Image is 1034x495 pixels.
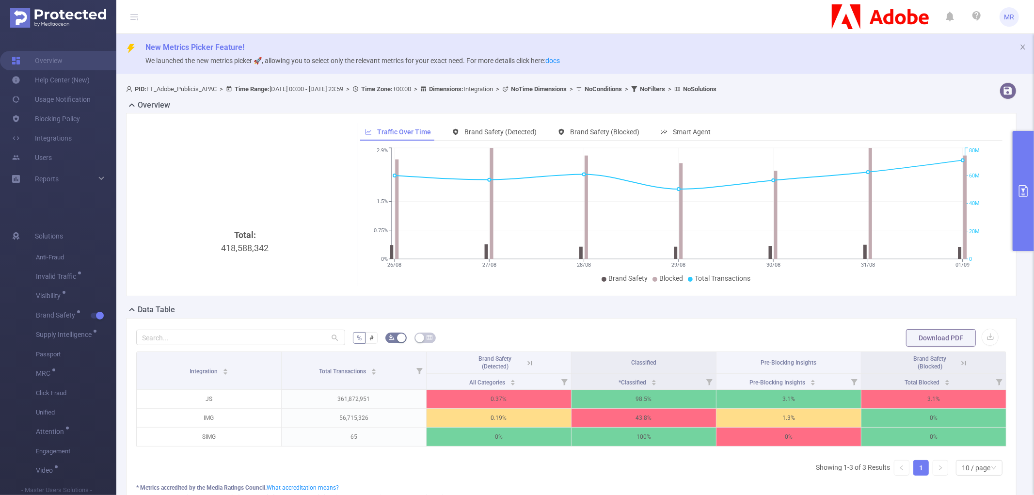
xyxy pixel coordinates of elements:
div: Sort [223,367,228,373]
span: Pre-Blocking Insights [761,359,817,366]
b: No Time Dimensions [511,85,567,93]
b: Total: [234,230,256,240]
i: icon: caret-down [223,371,228,374]
p: 0% [427,428,571,446]
span: > [567,85,576,93]
input: Search... [136,330,345,345]
p: SIMG [137,428,281,446]
span: Total Transactions [695,274,750,282]
span: Smart Agent [673,128,711,136]
a: Reports [35,169,59,189]
span: Click Fraud [36,383,116,403]
i: icon: caret-up [810,378,815,381]
span: Total Blocked [905,379,941,386]
i: icon: line-chart [365,128,372,135]
span: Pre-Blocking Insights [749,379,807,386]
li: Previous Page [894,460,909,476]
div: Sort [810,378,816,384]
tspan: 28/08 [577,262,591,268]
span: All Categories [470,379,507,386]
b: Time Range: [235,85,270,93]
span: > [217,85,226,93]
span: > [622,85,631,93]
span: Reports [35,175,59,183]
button: Download PDF [906,329,976,347]
i: icon: bg-colors [389,335,395,340]
tspan: 30/08 [766,262,780,268]
a: Users [12,148,52,167]
tspan: 29/08 [671,262,685,268]
div: Sort [651,378,657,384]
div: 418,588,342 [140,228,350,391]
span: New Metrics Picker Feature! [145,43,244,52]
h2: Overview [138,99,170,111]
i: icon: thunderbolt [126,44,136,53]
tspan: 0.75% [374,227,388,234]
i: icon: caret-up [945,378,950,381]
span: > [343,85,352,93]
tspan: 80M [969,148,980,154]
p: 0% [861,428,1006,446]
p: 1.3% [716,409,861,427]
i: icon: table [427,335,432,340]
span: Video [36,467,56,474]
p: 0% [716,428,861,446]
b: * Metrics accredited by the Media Ratings Council. [136,484,267,491]
b: No Solutions [683,85,716,93]
i: icon: caret-down [371,371,377,374]
b: PID: [135,85,146,93]
span: We launched the new metrics picker 🚀, allowing you to select only the relevant metrics for your e... [145,57,560,64]
span: Unified [36,403,116,422]
i: icon: left [899,465,905,471]
b: Time Zone: [361,85,393,93]
i: Filter menu [413,352,426,389]
i: icon: close [1019,44,1026,50]
span: > [493,85,502,93]
i: icon: caret-up [371,367,377,370]
p: 3.1% [716,390,861,408]
div: Sort [944,378,950,384]
span: # [369,334,374,342]
span: Anti-Fraud [36,248,116,267]
span: Attention [36,428,67,435]
span: Blocked [659,274,683,282]
li: Next Page [933,460,948,476]
span: % [357,334,362,342]
i: Filter menu [557,374,571,389]
span: > [411,85,420,93]
i: Filter menu [847,374,861,389]
i: icon: caret-up [223,367,228,370]
span: Brand Safety (Detected) [464,128,537,136]
span: Brand Safety [36,312,79,319]
a: 1 [914,461,928,475]
p: 43.8% [572,409,716,427]
p: 100% [572,428,716,446]
h2: Data Table [138,304,175,316]
div: Sort [510,378,516,384]
p: 56,715,326 [282,409,426,427]
i: icon: caret-down [945,382,950,384]
i: Filter menu [702,374,716,389]
tspan: 0% [381,256,388,262]
i: icon: caret-down [810,382,815,384]
tspan: 1.5% [377,199,388,205]
tspan: 01/09 [955,262,970,268]
span: Supply Intelligence [36,331,95,338]
tspan: 2.9% [377,148,388,154]
a: Usage Notification [12,90,91,109]
tspan: 0 [969,256,972,262]
p: 3.1% [861,390,1006,408]
tspan: 26/08 [387,262,401,268]
b: No Conditions [585,85,622,93]
span: Brand Safety (Blocked) [914,355,947,370]
p: 98.5% [572,390,716,408]
i: icon: caret-down [651,382,656,384]
span: *Classified [619,379,648,386]
span: MR [1004,7,1015,27]
i: icon: caret-up [651,378,656,381]
tspan: 40M [969,201,980,207]
b: Dimensions : [429,85,463,93]
span: Brand Safety (Blocked) [570,128,639,136]
p: 0.19% [427,409,571,427]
